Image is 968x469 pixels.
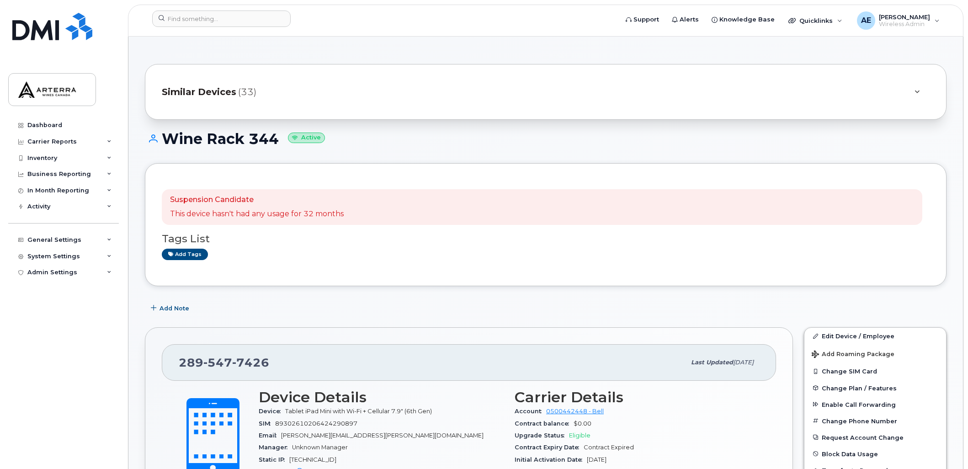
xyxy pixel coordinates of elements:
span: [DATE] [587,456,606,463]
span: 89302610206424290897 [275,420,357,427]
small: Active [288,133,325,143]
button: Change Plan / Features [804,380,946,396]
button: Enable Call Forwarding [804,396,946,413]
h3: Tags List [162,233,930,245]
span: Similar Devices [162,85,236,99]
span: Eligible [569,432,590,439]
span: 547 [203,356,232,369]
h3: Device Details [259,389,504,405]
span: [TECHNICAL_ID] [289,456,336,463]
button: Block Data Usage [804,446,946,462]
p: This device hasn't had any usage for 32 months [170,209,344,219]
span: Enable Call Forwarding [822,401,896,408]
span: Email [259,432,281,439]
h1: Wine Rack 344 [145,131,947,147]
span: Change Plan / Features [822,384,897,391]
span: Tablet iPad Mini with Wi-Fi + Cellular 7.9" (6th Gen) [285,408,432,415]
span: [PERSON_NAME][EMAIL_ADDRESS][PERSON_NAME][DOMAIN_NAME] [281,432,484,439]
button: Add Note [145,300,197,316]
span: Contract balance [515,420,574,427]
button: Change Phone Number [804,413,946,429]
span: 7426 [232,356,269,369]
span: Contract Expired [584,444,634,451]
span: (33) [238,85,256,99]
span: 289 [179,356,269,369]
span: [DATE] [733,359,754,366]
span: Manager [259,444,292,451]
h3: Carrier Details [515,389,760,405]
span: Initial Activation Date [515,456,587,463]
p: Suspension Candidate [170,195,344,205]
span: Unknown Manager [292,444,348,451]
button: Change SIM Card [804,363,946,379]
span: Contract Expiry Date [515,444,584,451]
button: Add Roaming Package [804,344,946,363]
button: Request Account Change [804,429,946,446]
a: 0500442448 - Bell [546,408,604,415]
span: Last updated [691,359,733,366]
span: Device [259,408,285,415]
span: Upgrade Status [515,432,569,439]
span: Static IP [259,456,289,463]
a: Edit Device / Employee [804,328,946,344]
span: SIM [259,420,275,427]
span: $0.00 [574,420,591,427]
a: Add tags [162,249,208,260]
span: Account [515,408,546,415]
span: Add Note [160,304,189,313]
span: Add Roaming Package [812,351,894,359]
